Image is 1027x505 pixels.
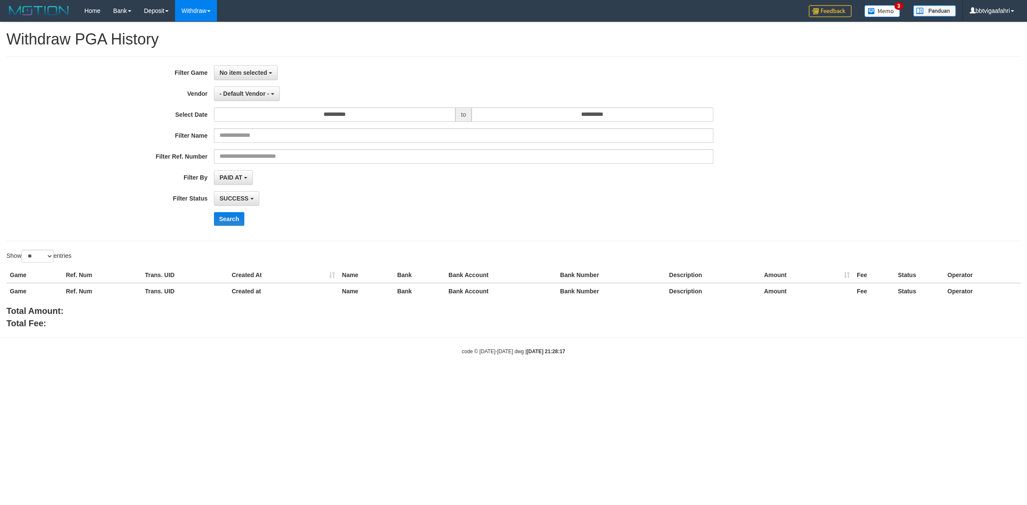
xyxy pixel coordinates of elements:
[142,267,229,283] th: Trans. UID
[760,283,853,299] th: Amount
[445,267,557,283] th: Bank Account
[62,267,142,283] th: Ref. Num
[338,267,394,283] th: Name
[894,283,944,299] th: Status
[21,250,53,263] select: Showentries
[6,267,62,283] th: Game
[462,348,565,354] small: code © [DATE]-[DATE] dwg |
[666,267,761,283] th: Description
[6,4,71,17] img: MOTION_logo.png
[214,170,253,185] button: PAID AT
[220,174,242,181] span: PAID AT
[214,191,259,206] button: SUCCESS
[666,283,761,299] th: Description
[455,107,472,122] span: to
[864,5,900,17] img: Button%20Memo.svg
[944,267,1021,283] th: Operator
[229,267,339,283] th: Created At
[6,250,71,263] label: Show entries
[214,86,280,101] button: - Default Vendor -
[6,319,46,328] b: Total Fee:
[220,90,269,97] span: - Default Vendor -
[853,267,894,283] th: Fee
[944,283,1021,299] th: Operator
[394,267,445,283] th: Bank
[6,31,1021,48] h1: Withdraw PGA History
[62,283,142,299] th: Ref. Num
[6,283,62,299] th: Game
[214,65,278,80] button: No item selected
[760,267,853,283] th: Amount
[445,283,557,299] th: Bank Account
[220,195,249,202] span: SUCCESS
[557,267,666,283] th: Bank Number
[220,69,267,76] span: No item selected
[809,5,852,17] img: Feedback.jpg
[214,212,244,226] button: Search
[6,306,63,316] b: Total Amount:
[527,348,565,354] strong: [DATE] 21:28:17
[853,283,894,299] th: Fee
[913,5,956,17] img: panduan.png
[229,283,339,299] th: Created at
[557,283,666,299] th: Bank Number
[142,283,229,299] th: Trans. UID
[894,267,944,283] th: Status
[894,2,903,10] span: 3
[338,283,394,299] th: Name
[394,283,445,299] th: Bank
